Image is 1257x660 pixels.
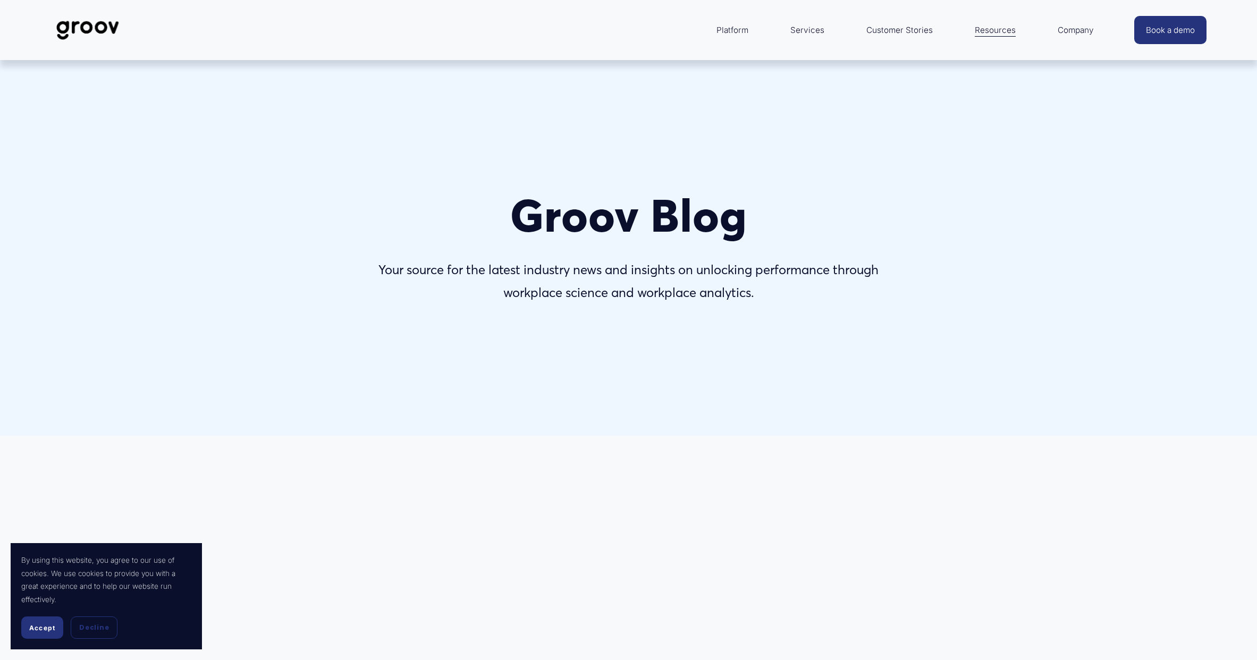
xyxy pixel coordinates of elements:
[1058,23,1094,38] span: Company
[1134,16,1207,44] a: Book a demo
[29,624,55,632] span: Accept
[716,23,748,38] span: Platform
[71,616,117,639] button: Decline
[969,18,1021,43] a: folder dropdown
[21,554,191,606] p: By using this website, you agree to our use of cookies. We use cookies to provide you with a grea...
[785,18,830,43] a: Services
[975,23,1016,38] span: Resources
[79,623,109,632] span: Decline
[50,13,125,48] img: Groov | Workplace Science Platform | Unlock Performance | Drive Results
[351,259,907,304] p: Your source for the latest industry news and insights on unlocking performance through workplace ...
[351,191,907,241] h1: Groov Blog
[711,18,754,43] a: folder dropdown
[11,543,202,649] section: Cookie banner
[21,616,63,639] button: Accept
[861,18,938,43] a: Customer Stories
[1052,18,1099,43] a: folder dropdown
